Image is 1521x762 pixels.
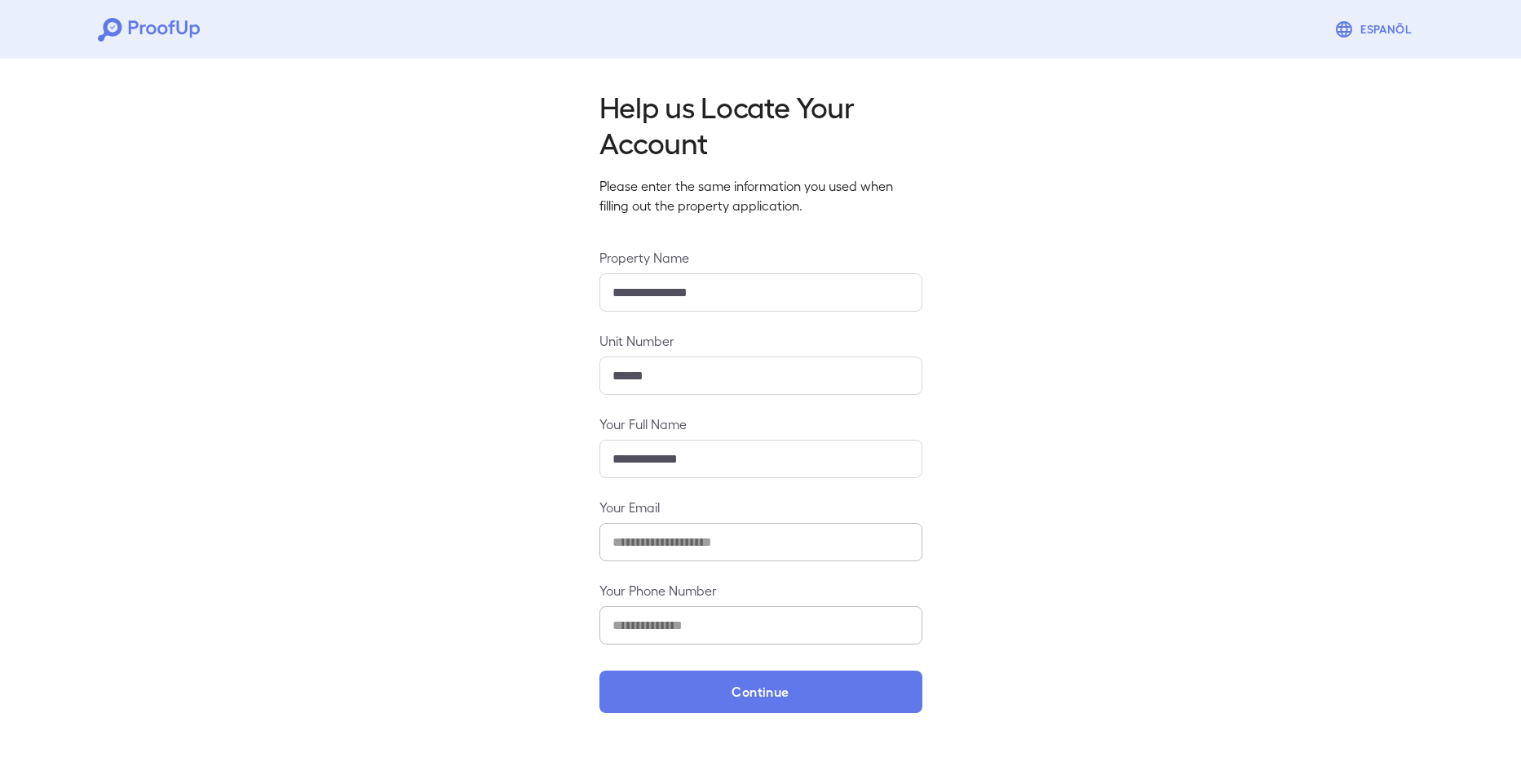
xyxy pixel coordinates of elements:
button: Continue [599,671,922,713]
label: Property Name [599,248,922,267]
label: Your Phone Number [599,581,922,600]
h2: Help us Locate Your Account [599,88,922,160]
label: Your Full Name [599,414,922,433]
label: Your Email [599,498,922,516]
button: Espanõl [1328,13,1423,46]
label: Unit Number [599,331,922,350]
p: Please enter the same information you used when filling out the property application. [599,176,922,215]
